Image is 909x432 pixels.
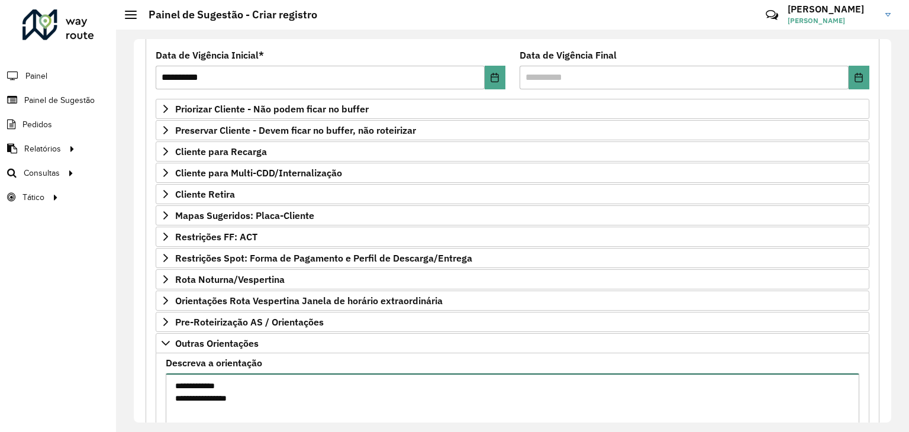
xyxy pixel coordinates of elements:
span: Cliente Retira [175,189,235,199]
span: [PERSON_NAME] [788,15,876,26]
a: Rota Noturna/Vespertina [156,269,869,289]
span: Consultas [24,167,60,179]
span: Painel de Sugestão [24,94,95,107]
span: Preservar Cliente - Devem ficar no buffer, não roteirizar [175,125,416,135]
label: Descreva a orientação [166,356,262,370]
span: Pre-Roteirização AS / Orientações [175,317,324,327]
span: Orientações Rota Vespertina Janela de horário extraordinária [175,296,443,305]
span: Cliente para Recarga [175,147,267,156]
a: Cliente para Recarga [156,141,869,162]
a: Restrições FF: ACT [156,227,869,247]
a: Cliente para Multi-CDD/Internalização [156,163,869,183]
label: Data de Vigência Final [520,48,617,62]
h2: Painel de Sugestão - Criar registro [137,8,317,21]
a: Outras Orientações [156,333,869,353]
button: Choose Date [849,66,869,89]
button: Choose Date [485,66,505,89]
a: Orientações Rota Vespertina Janela de horário extraordinária [156,291,869,311]
h3: [PERSON_NAME] [788,4,876,15]
a: Restrições Spot: Forma de Pagamento e Perfil de Descarga/Entrega [156,248,869,268]
span: Relatórios [24,143,61,155]
span: Restrições FF: ACT [175,232,257,241]
span: Mapas Sugeridos: Placa-Cliente [175,211,314,220]
a: Mapas Sugeridos: Placa-Cliente [156,205,869,225]
span: Priorizar Cliente - Não podem ficar no buffer [175,104,369,114]
a: Contato Rápido [759,2,785,28]
a: Preservar Cliente - Devem ficar no buffer, não roteirizar [156,120,869,140]
a: Pre-Roteirização AS / Orientações [156,312,869,332]
label: Data de Vigência Inicial [156,48,264,62]
a: Priorizar Cliente - Não podem ficar no buffer [156,99,869,119]
span: Tático [22,191,44,204]
a: Cliente Retira [156,184,869,204]
span: Rota Noturna/Vespertina [175,275,285,284]
span: Outras Orientações [175,338,259,348]
span: Cliente para Multi-CDD/Internalização [175,168,342,178]
span: Restrições Spot: Forma de Pagamento e Perfil de Descarga/Entrega [175,253,472,263]
span: Pedidos [22,118,52,131]
span: Painel [25,70,47,82]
